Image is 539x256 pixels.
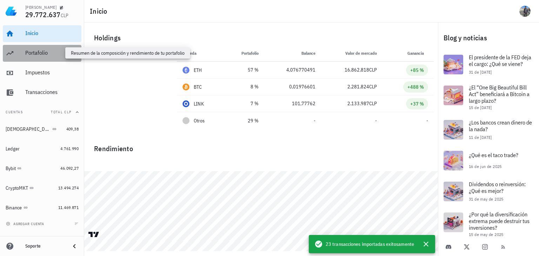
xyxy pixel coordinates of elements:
span: agregar cuenta [7,222,44,226]
a: Binance 11.469.871 [3,199,81,216]
span: Ganancia [407,50,428,56]
span: CLP [61,12,69,19]
div: LINK [194,100,204,107]
span: 31 de may de 2025 [469,196,504,202]
span: 16.862.818 [345,67,369,73]
a: El presidente de la FED deja el cargo: ¿Qué se viene? 31 de [DATE] [438,49,539,80]
div: Holdings [88,27,434,49]
a: ¿El “One Big Beautiful Bill Act” beneficiará a Bitcoin a largo plazo? 15 de [DATE] [438,80,539,114]
span: 15 de may de 2025 [469,232,504,237]
div: [DEMOGRAPHIC_DATA] [6,126,51,132]
span: ¿El “One Big Beautiful Bill Act” beneficiará a Bitcoin a largo plazo? [469,84,530,104]
a: Transacciones [3,84,81,101]
div: Rendimiento [88,137,434,154]
span: CLP [369,67,377,73]
div: Bybit [6,166,16,171]
a: Charting by TradingView [88,231,100,238]
div: Portafolio [25,49,79,56]
a: ¿Por qué la diversificación extrema puede destruir tus inversiones? 15 de may de 2025 [438,207,539,241]
span: CLP [369,100,377,107]
span: 2.133.987 [347,100,369,107]
div: BTC [194,83,202,90]
div: Soporte [25,243,65,249]
a: Portafolio [3,45,81,62]
div: BTC-icon [182,83,189,90]
a: ¿Los bancos crean dinero de la nada? 11 de [DATE] [438,114,539,145]
div: 8 % [229,83,258,90]
span: - [375,117,377,124]
div: Ledger [6,146,20,152]
span: 23 transacciones importadas exitosamente [326,240,414,248]
span: 13.494.274 [58,185,79,190]
div: 57 % [229,66,258,74]
div: LINK-icon [182,100,189,107]
div: Inicio [25,30,79,36]
div: Impuestos [25,69,79,76]
div: CryptoMKT [6,185,28,191]
button: agregar cuenta [4,220,47,227]
div: Binance [6,205,22,211]
span: 31 de [DATE] [469,69,492,75]
div: ETH [194,67,202,74]
span: 46.092,27 [60,166,79,171]
div: ETH-icon [182,67,189,74]
div: +488 % [407,83,424,90]
span: ¿Qué es el taco trade? [469,151,518,159]
div: 4,076770491 [270,66,316,74]
span: 409,38 [66,126,79,132]
span: 2.281.824 [347,83,369,90]
span: Dividendos o reinversión: ¿Qué es mejor? [469,181,526,194]
div: +37 % [410,100,424,107]
a: Inicio [3,25,81,42]
span: Total CLP [51,110,72,114]
a: Dividendos o reinversión: ¿Qué es mejor? 31 de may de 2025 [438,176,539,207]
th: Balance [264,45,321,62]
div: 101,77762 [270,100,316,107]
span: ¿Los bancos crean dinero de la nada? [469,119,532,133]
span: CLP [369,83,377,90]
button: CuentasTotal CLP [3,104,81,121]
span: 11.469.871 [58,205,79,210]
span: ¿Por qué la diversificación extrema puede destruir tus inversiones? [469,211,530,231]
div: 7 % [229,100,258,107]
a: Ledger 4.761.990 [3,140,81,157]
div: [PERSON_NAME] [25,5,56,10]
span: Otros [194,117,205,124]
div: 29 % [229,117,258,124]
div: avatar [519,6,531,17]
a: Bybit 46.092,27 [3,160,81,177]
th: Valor de mercado [321,45,382,62]
div: 0,01976601 [270,83,316,90]
span: - [426,117,428,124]
a: [DEMOGRAPHIC_DATA] 409,38 [3,121,81,137]
div: Blog y noticias [438,27,539,49]
a: CryptoMKT 13.494.274 [3,180,81,196]
span: 29.772.637 [25,10,61,19]
span: - [314,117,315,124]
div: +85 % [410,67,424,74]
span: El presidente de la FED deja el cargo: ¿Qué se viene? [469,54,531,67]
h1: Inicio [90,6,110,17]
span: 4.761.990 [60,146,79,151]
span: 16 de jun de 2025 [469,164,502,169]
span: 15 de [DATE] [469,105,492,110]
th: Portafolio [224,45,264,62]
a: ¿Qué es el taco trade? 16 de jun de 2025 [438,145,539,176]
img: LedgiFi [6,6,17,17]
th: Moneda [177,45,224,62]
a: Impuestos [3,65,81,81]
span: 11 de [DATE] [469,135,492,140]
div: Transacciones [25,89,79,95]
